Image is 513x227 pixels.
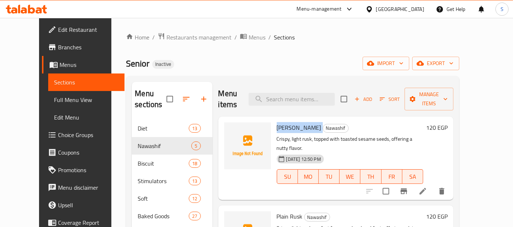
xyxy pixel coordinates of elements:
button: Add [352,94,375,105]
span: Sections [54,78,119,87]
span: Select section [336,91,352,107]
a: Sections [48,73,125,91]
span: Diet [138,124,189,133]
span: Coverage Report [58,218,119,227]
span: Plain Rusk [277,211,303,222]
li: / [152,33,155,42]
span: Nawashif [305,213,330,222]
span: Menu disclaimer [58,183,119,192]
a: Menus [42,56,125,73]
h6: 120 EGP [426,122,448,133]
span: export [418,59,453,68]
span: Stimulators [138,177,189,185]
span: Select all sections [162,91,177,107]
span: Restaurants management [166,33,231,42]
span: FR [384,171,399,182]
span: Menus [249,33,265,42]
span: 13 [189,178,200,185]
button: Sort [378,94,402,105]
span: 12 [189,195,200,202]
h6: 120 EGP [426,211,448,222]
span: TU [322,171,337,182]
span: 27 [189,213,200,220]
span: Choice Groups [58,130,119,139]
li: / [234,33,237,42]
button: WE [340,169,360,184]
div: items [189,212,200,220]
span: TH [363,171,378,182]
nav: breadcrumb [126,33,459,42]
button: Branch-specific-item [395,182,413,200]
div: Nawashif [323,124,349,133]
a: Promotions [42,161,125,179]
span: Edit Menu [54,113,119,122]
h2: Menu items [218,88,240,110]
span: [DATE] 12:50 PM [283,156,324,163]
div: Stimulators13 [132,172,212,190]
span: Full Menu View [54,95,119,104]
h2: Menu sections [135,88,166,110]
a: Full Menu View [48,91,125,109]
div: Nawashif [304,213,330,222]
span: Coupons [58,148,119,157]
span: S [501,5,504,13]
span: Add [353,95,373,103]
span: Sort sections [177,90,195,108]
button: Manage items [405,88,453,110]
button: MO [298,169,319,184]
div: Biscuit [138,159,189,168]
span: WE [342,171,357,182]
span: 18 [189,160,200,167]
span: Sections [274,33,295,42]
button: import [363,57,409,70]
div: items [189,124,200,133]
span: Manage items [410,90,448,108]
span: Branches [58,43,119,52]
span: Promotions [58,166,119,174]
span: Sort [380,95,400,103]
span: SA [405,171,420,182]
button: delete [433,182,451,200]
span: [PERSON_NAME] [277,122,321,133]
span: Upsell [58,201,119,209]
span: Nawashif [138,141,191,150]
span: Edit Restaurant [58,25,119,34]
a: Branches [42,38,125,56]
input: search [249,93,335,106]
button: FR [382,169,402,184]
a: Upsell [42,196,125,214]
div: Menu-management [297,5,342,14]
span: Nawashif [323,124,348,132]
div: items [189,177,200,185]
span: Add item [352,94,375,105]
div: Nawashif5 [132,137,212,155]
a: Coupons [42,144,125,161]
span: Soft [138,194,189,203]
span: MO [301,171,316,182]
div: Inactive [152,60,174,69]
div: Baked Goods27 [132,207,212,225]
a: Edit Restaurant [42,21,125,38]
span: 5 [192,143,200,150]
span: import [368,59,403,68]
a: Home [126,33,149,42]
span: Select to update [378,184,394,199]
div: Soft12 [132,190,212,207]
button: TU [319,169,340,184]
a: Edit menu item [418,187,427,196]
span: Inactive [152,61,174,67]
span: Baked Goods [138,212,189,220]
a: Restaurants management [158,33,231,42]
span: 13 [189,125,200,132]
img: Sesame Rusk [224,122,271,169]
p: Crispy, light rusk, topped with toasted sesame seeds, offering a nutty flavor. [277,135,424,153]
a: Menus [240,33,265,42]
a: Choice Groups [42,126,125,144]
div: Diet13 [132,120,212,137]
li: / [268,33,271,42]
div: [GEOGRAPHIC_DATA] [376,5,424,13]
